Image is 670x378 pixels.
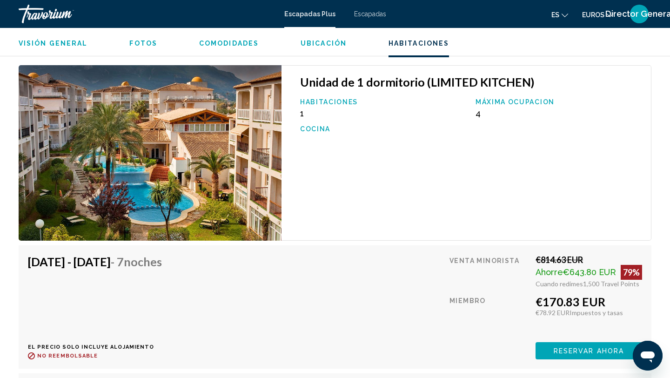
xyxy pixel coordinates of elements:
button: Comodidades [199,39,259,47]
button: Fotos [129,39,157,47]
div: €78.92 EUR [536,309,642,317]
div: Venta minorista [449,255,529,288]
a: Escapadas Plus [284,10,335,18]
span: Comodidades [199,40,259,47]
span: Ahorre [536,267,563,277]
span: - 7 [111,255,162,269]
span: Reservar ahora [554,347,624,355]
button: Habitaciones [389,39,449,47]
a: Travorium [19,5,275,23]
div: Miembro [449,295,529,335]
span: 1,500 Travel Points [583,280,639,288]
p: Habitaciones [300,98,466,106]
h3: Unidad de 1 dormitorio (LIMITED KITCHEN) [300,75,642,89]
span: Ubicación [301,40,347,47]
div: €170.83 EUR [536,295,642,309]
font: euros [582,11,604,19]
a: Escapadas [354,10,386,18]
span: Cuando redimes [536,280,583,288]
p: Máxima ocupacion [476,98,642,106]
div: 79% [621,265,642,280]
div: €814.63 EUR [536,255,642,265]
iframe: Botón para iniciar la ventana de mensajería [633,341,663,371]
p: El precio solo incluye alojamiento [28,344,169,350]
p: Cocina [300,125,466,133]
button: Cambiar idioma [551,8,568,21]
span: noches [124,255,162,269]
span: 1 [300,108,304,118]
span: Impuestos y tasas [569,309,623,317]
span: Fotos [129,40,157,47]
button: Reservar ahora [536,342,642,359]
button: Ubicación [301,39,347,47]
span: Visión general [19,40,87,47]
span: Habitaciones [389,40,449,47]
button: Visión general [19,39,87,47]
button: Cambiar moneda [582,8,613,21]
h4: [DATE] - [DATE] [28,255,162,269]
span: 4 [476,108,481,118]
button: Menú de usuario [627,4,651,24]
font: es [551,11,559,19]
span: No reembolsable [37,353,98,359]
span: €643.80 EUR [563,267,616,277]
img: ii_ogi1.jpg [19,65,281,241]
